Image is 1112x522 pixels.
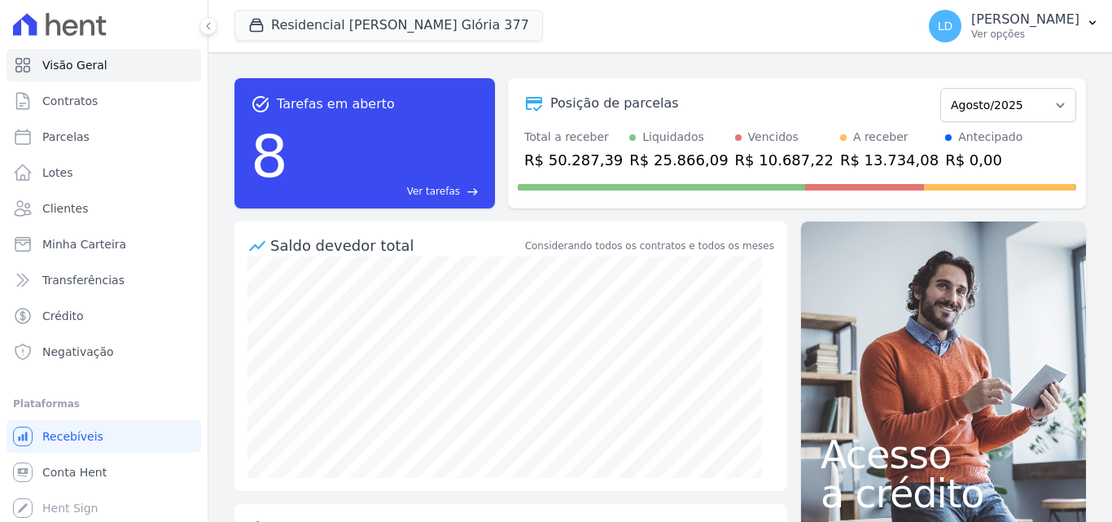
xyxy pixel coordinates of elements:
span: Transferências [42,272,125,288]
div: Considerando todos os contratos e todos os meses [525,239,774,253]
a: Contratos [7,85,201,117]
div: R$ 25.866,09 [629,149,728,171]
a: Minha Carteira [7,228,201,261]
div: A receber [853,129,908,146]
span: Contratos [42,93,98,109]
span: east [466,186,479,198]
span: Recebíveis [42,428,103,445]
button: LD [PERSON_NAME] Ver opções [916,3,1112,49]
button: Residencial [PERSON_NAME] Glória 377 [234,10,543,41]
a: Negativação [7,336,201,368]
span: Crédito [42,308,84,324]
span: LD [938,20,953,32]
p: [PERSON_NAME] [971,11,1079,28]
a: Visão Geral [7,49,201,81]
a: Crédito [7,300,201,332]
div: 8 [251,114,288,199]
div: R$ 10.687,22 [735,149,834,171]
a: Conta Hent [7,456,201,489]
span: Tarefas em aberto [277,94,395,114]
a: Clientes [7,192,201,225]
div: Liquidados [642,129,704,146]
span: Conta Hent [42,464,107,480]
span: a crédito [821,474,1066,513]
div: Vencidos [748,129,799,146]
a: Ver tarefas east [295,184,479,199]
a: Lotes [7,156,201,189]
span: Parcelas [42,129,90,145]
div: R$ 13.734,08 [840,149,939,171]
a: Recebíveis [7,420,201,453]
div: R$ 0,00 [945,149,1022,171]
div: Antecipado [958,129,1022,146]
div: Saldo devedor total [270,235,522,257]
span: Ver tarefas [407,184,460,199]
div: Posição de parcelas [550,94,679,113]
span: Acesso [821,435,1066,474]
span: task_alt [251,94,270,114]
span: Minha Carteira [42,236,126,252]
p: Ver opções [971,28,1079,41]
span: Negativação [42,344,114,360]
div: Total a receber [524,129,623,146]
a: Parcelas [7,121,201,153]
span: Clientes [42,200,88,217]
span: Lotes [42,164,73,181]
div: R$ 50.287,39 [524,149,623,171]
span: Visão Geral [42,57,107,73]
a: Transferências [7,264,201,296]
div: Plataformas [13,394,195,414]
